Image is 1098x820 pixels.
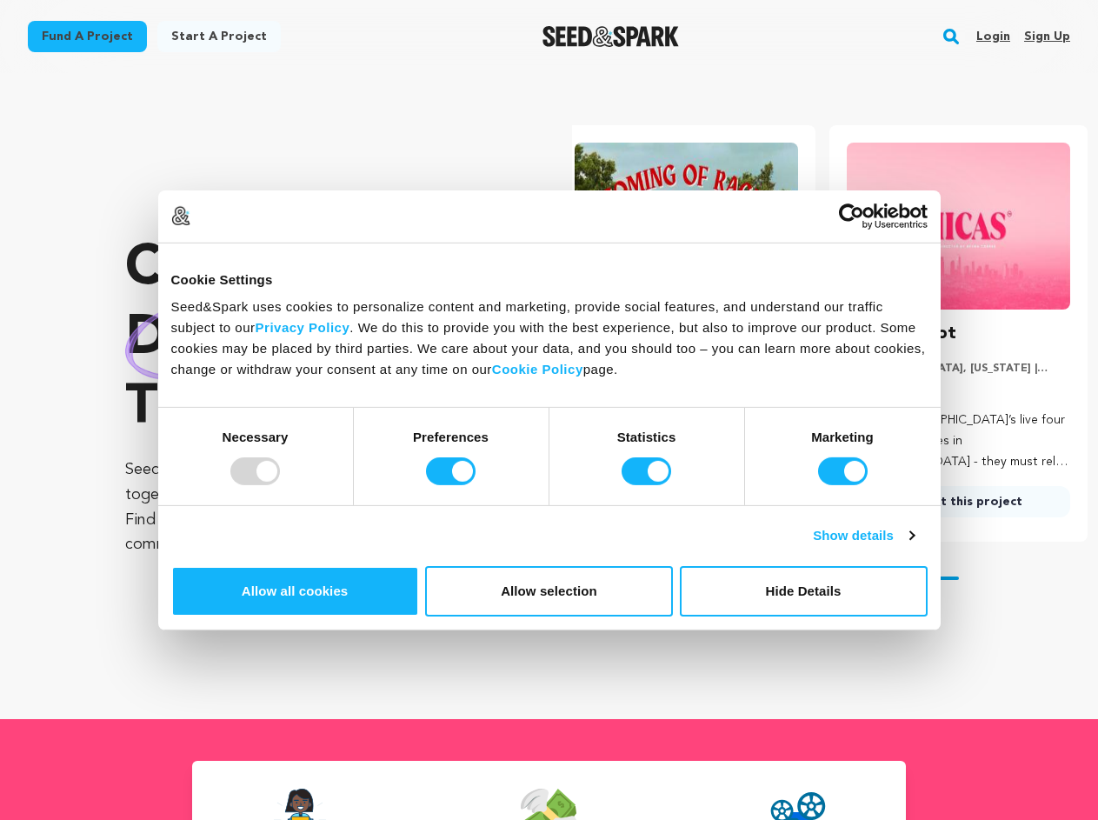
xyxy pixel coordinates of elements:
[125,297,288,381] img: hand sketched image
[157,21,281,52] a: Start a project
[171,269,928,290] div: Cookie Settings
[223,430,289,444] strong: Necessary
[171,297,928,380] div: Seed&Spark uses cookies to personalize content and marketing, provide social features, and unders...
[680,566,928,617] button: Hide Details
[256,320,350,335] a: Privacy Policy
[847,362,1070,376] p: [GEOGRAPHIC_DATA], [US_STATE] | Series
[811,430,874,444] strong: Marketing
[413,430,489,444] strong: Preferences
[171,566,419,617] button: Allow all cookies
[775,203,928,229] a: Usercentrics Cookiebot - opens in a new window
[125,235,502,443] p: Crowdfunding that .
[492,362,583,377] a: Cookie Policy
[171,206,190,225] img: logo
[847,383,1070,397] p: Comedy, Drama
[813,525,914,546] a: Show details
[425,566,673,617] button: Allow selection
[976,23,1010,50] a: Login
[542,26,679,47] img: Seed&Spark Logo Dark Mode
[617,430,676,444] strong: Statistics
[542,26,679,47] a: Seed&Spark Homepage
[1024,23,1070,50] a: Sign up
[125,457,502,557] p: Seed&Spark is where creators and audiences work together to bring incredible new projects to life...
[28,21,147,52] a: Fund a project
[847,143,1070,310] img: CHICAS Pilot image
[575,143,798,310] img: Coming of Rage image
[847,486,1070,517] a: Support this project
[847,410,1070,472] p: Four [DEMOGRAPHIC_DATA]’s live four different lifestyles in [GEOGRAPHIC_DATA] - they must rely on...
